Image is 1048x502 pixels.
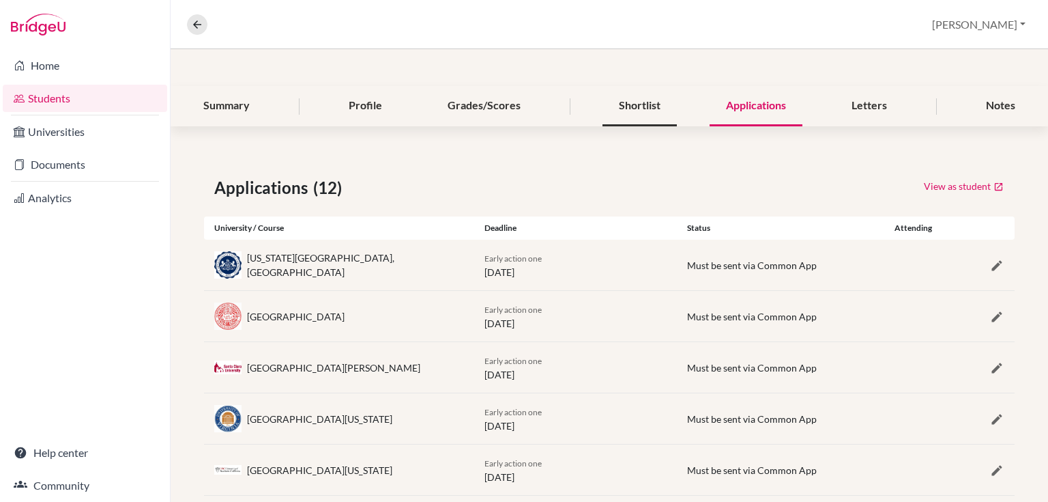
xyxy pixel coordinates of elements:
[3,439,167,466] a: Help center
[187,86,266,126] div: Summary
[923,176,1004,197] a: View as student
[687,362,817,374] span: Must be sent via Common App
[3,85,167,112] a: Students
[247,251,464,279] div: [US_STATE][GEOGRAPHIC_DATA], [GEOGRAPHIC_DATA]
[484,253,542,264] span: Early action one
[313,176,347,200] span: (12)
[677,222,879,234] div: Status
[247,463,392,477] div: [GEOGRAPHIC_DATA][US_STATE]
[687,413,817,425] span: Must be sent via Common App
[214,176,313,200] span: Applications
[431,86,537,126] div: Grades/Scores
[332,86,398,126] div: Profile
[710,86,802,126] div: Applications
[879,222,947,234] div: Attending
[214,465,242,475] img: us_usc_n_44g3s8.jpeg
[247,361,420,375] div: [GEOGRAPHIC_DATA][PERSON_NAME]
[602,86,677,126] div: Shortlist
[474,222,677,234] div: Deadline
[474,456,677,484] div: [DATE]
[247,309,345,324] div: [GEOGRAPHIC_DATA]
[204,222,474,234] div: University / Course
[474,251,677,279] div: [DATE]
[214,405,242,432] img: us_vir_qaxqzhv_.jpeg
[474,353,677,382] div: [DATE]
[11,14,65,36] img: Bridge-U
[835,86,903,126] div: Letters
[970,86,1032,126] div: Notes
[687,311,817,322] span: Must be sent via Common App
[3,118,167,145] a: Universities
[484,458,542,469] span: Early action one
[484,407,542,417] span: Early action one
[474,404,677,433] div: [DATE]
[484,305,542,315] span: Early action one
[214,303,242,329] img: us_not_mxrvpmi9.jpeg
[3,52,167,79] a: Home
[247,412,392,426] div: [GEOGRAPHIC_DATA][US_STATE]
[484,356,542,366] span: Early action one
[214,251,242,278] img: us_psu_5q2awepp.jpeg
[214,361,242,374] img: us_scu_wc9dh1bt.png
[3,184,167,212] a: Analytics
[3,472,167,499] a: Community
[3,151,167,178] a: Documents
[687,464,817,476] span: Must be sent via Common App
[687,260,817,271] span: Must be sent via Common App
[474,302,677,331] div: [DATE]
[926,12,1032,38] button: [PERSON_NAME]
